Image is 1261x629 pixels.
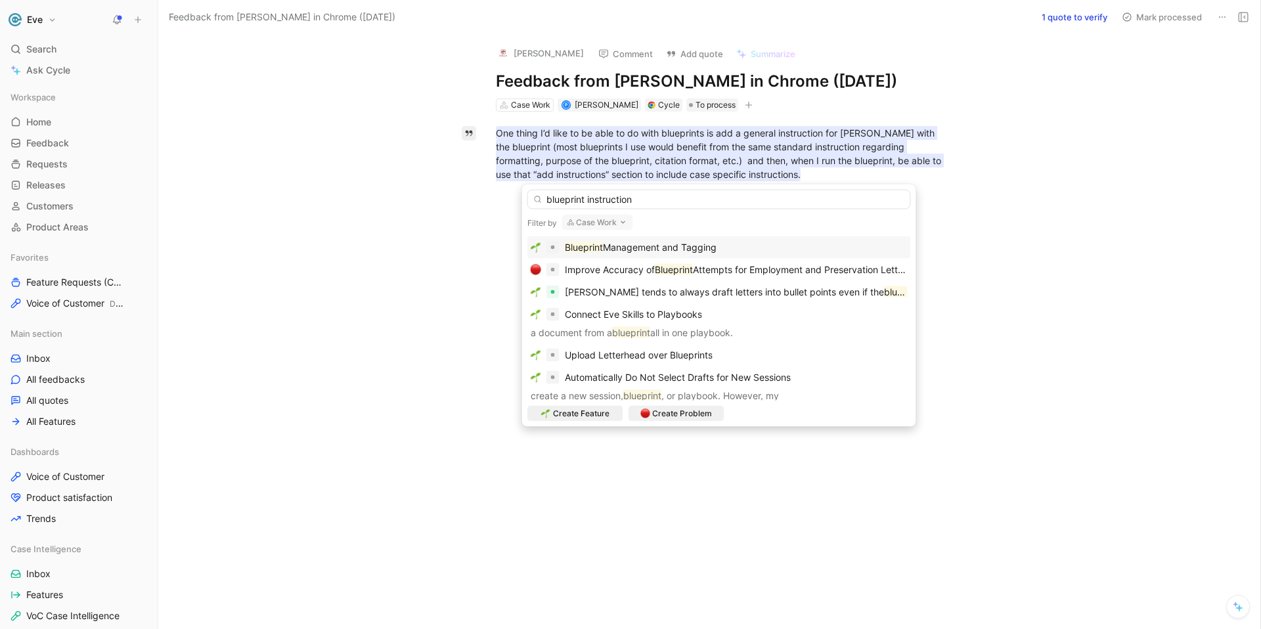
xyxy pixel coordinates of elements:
img: 🌱 [531,309,541,320]
mark: blueprint [884,286,922,297]
span: Attempts for Employment and Preservation Letters [693,264,911,275]
img: 🌱 [541,409,550,418]
div: Filter by [527,217,557,228]
mark: blueprint [612,327,650,338]
span: Create Feature [553,407,609,420]
p: create a new session, , or playbook. However, my [531,388,908,404]
span: [PERSON_NAME] tends to always draft letters into bullet points even if the [565,286,884,297]
img: 🌱 [531,287,541,297]
img: 🔴 [640,409,650,418]
span: Connect Eve Skills to Playbooks [565,309,702,320]
mark: blueprint [623,390,661,401]
span: Automatically Do Not Select Drafts for New Sessions [565,372,791,383]
p: a document from a all in one playbook. [531,325,908,341]
span: Create Problem [652,407,712,420]
span: Management and Tagging [603,242,717,253]
mark: Blueprint [565,242,603,253]
img: 🔴 [531,265,541,275]
img: 🌱 [531,372,541,383]
input: Link to feature or problem [527,190,911,209]
span: Upload Letterhead over Blueprints [565,349,713,360]
span: Improve Accuracy of [565,264,655,275]
img: 🌱 [531,350,541,360]
button: Case Work [562,215,633,230]
mark: Blueprint [655,264,693,275]
img: 🌱 [531,242,541,253]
